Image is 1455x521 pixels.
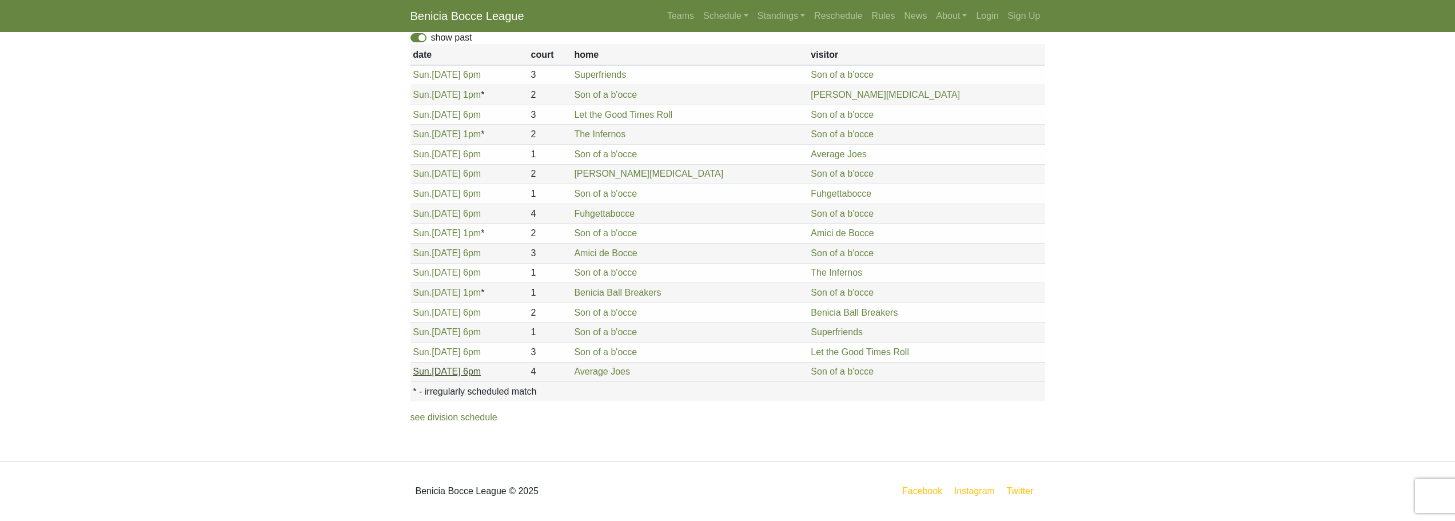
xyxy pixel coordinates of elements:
th: visitor [808,45,1045,65]
a: see division schedule [410,412,497,422]
td: 4 [528,204,572,224]
a: Son of a b'occe [811,367,874,376]
td: 2 [528,303,572,323]
a: Sun.[DATE] 6pm [413,268,481,277]
a: Son of a b'occe [811,110,874,120]
a: Teams [663,5,699,27]
span: Sun. [413,110,432,120]
a: Sun.[DATE] 6pm [413,189,481,198]
a: Sun.[DATE] 6pm [413,209,481,218]
span: Sun. [413,70,432,79]
a: Sun.[DATE] 1pm [413,288,481,297]
span: Sun. [413,308,432,317]
td: 1 [528,323,572,343]
a: Sun.[DATE] 6pm [413,70,481,79]
a: Amici de Bocce [811,228,874,238]
td: 1 [528,184,572,204]
span: Sun. [413,189,432,198]
a: Standings [753,5,810,27]
a: Average Joes [574,367,630,376]
a: Rules [867,5,900,27]
a: Son of a b'occe [574,189,637,198]
a: Son of a b'occe [574,327,637,337]
span: Sun. [413,149,432,159]
a: News [900,5,932,27]
span: Sun. [413,367,432,376]
a: Average Joes [811,149,867,159]
a: Sun.[DATE] 6pm [413,327,481,337]
a: Sign Up [1003,5,1045,27]
a: The Infernos [574,129,625,139]
a: Son of a b'occe [574,149,637,159]
a: Superfriends [811,327,863,337]
a: Superfriends [574,70,626,79]
span: Sun. [413,209,432,218]
a: Benicia Ball Breakers [811,308,898,317]
a: Sun.[DATE] 6pm [413,308,481,317]
a: Sun.[DATE] 1pm [413,90,481,100]
a: Son of a b'occe [574,90,637,100]
td: 1 [528,283,572,303]
td: 2 [528,125,572,145]
td: 1 [528,144,572,164]
a: Son of a b'occe [811,248,874,258]
a: [PERSON_NAME][MEDICAL_DATA] [811,90,960,100]
a: Son of a b'occe [811,169,874,178]
td: 2 [528,85,572,105]
a: Son of a b'occe [574,228,637,238]
td: 3 [528,65,572,85]
a: Fuhgettabocce [811,189,871,198]
a: Sun.[DATE] 6pm [413,149,481,159]
td: 1 [528,263,572,283]
a: [PERSON_NAME][MEDICAL_DATA] [574,169,723,178]
a: Son of a b'occe [574,268,637,277]
a: Twitter [1004,484,1042,498]
a: Let the Good Times Roll [811,347,909,357]
a: The Infernos [811,268,862,277]
th: court [528,45,572,65]
span: Sun. [413,228,432,238]
a: Son of a b'occe [574,308,637,317]
a: Son of a b'occe [811,129,874,139]
a: Login [971,5,1003,27]
div: Benicia Bocce League © 2025 [402,471,728,512]
a: Benicia Bocce League [410,5,524,27]
a: Schedule [699,5,753,27]
span: Sun. [413,129,432,139]
label: show past [431,31,472,45]
a: Instagram [952,484,997,498]
a: Sun.[DATE] 1pm [413,228,481,238]
td: 2 [528,224,572,244]
a: Facebook [900,484,944,498]
span: Sun. [413,248,432,258]
a: Amici de Bocce [574,248,637,258]
a: Son of a b'occe [811,288,874,297]
span: Sun. [413,288,432,297]
span: Sun. [413,268,432,277]
a: Son of a b'occe [811,70,874,79]
a: Sun.[DATE] 6pm [413,169,481,178]
span: Sun. [413,90,432,100]
th: * - irregularly scheduled match [410,382,1045,401]
a: Sun.[DATE] 6pm [413,367,481,376]
td: 2 [528,164,572,184]
a: Benicia Ball Breakers [574,288,661,297]
span: Sun. [413,169,432,178]
a: Let the Good Times Roll [574,110,672,120]
span: Sun. [413,327,432,337]
a: Sun.[DATE] 6pm [413,248,481,258]
a: Son of a b'occe [811,209,874,218]
th: date [410,45,528,65]
a: Fuhgettabocce [574,209,635,218]
span: Sun. [413,347,432,357]
th: home [572,45,808,65]
a: Sun.[DATE] 6pm [413,347,481,357]
a: About [932,5,972,27]
a: Sun.[DATE] 6pm [413,110,481,120]
td: 4 [528,362,572,382]
a: Reschedule [810,5,867,27]
td: 3 [528,105,572,125]
td: 3 [528,342,572,362]
td: 3 [528,243,572,263]
a: Son of a b'occe [574,347,637,357]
